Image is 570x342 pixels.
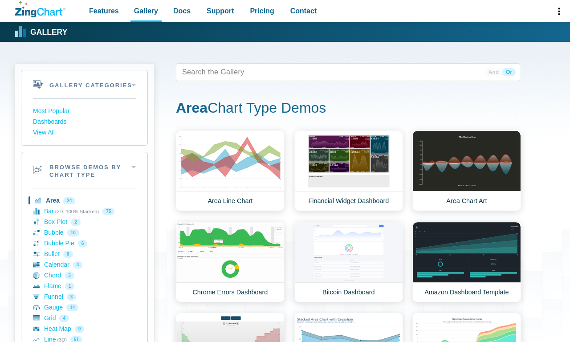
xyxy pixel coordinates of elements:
a: ZingChart Logo. Click to return to the homepage [15,1,65,17]
a: Dashboards [33,117,136,127]
a: Most Popular [33,106,136,117]
span: Docs [173,5,191,17]
a: Gallery [15,25,67,39]
a: Amazon Dashboard Template [412,222,521,302]
a: Financial Widget Dashboard [294,130,403,211]
span: And [485,68,502,76]
a: Chrome Errors Dashboard [176,222,285,302]
span: Features [89,5,119,17]
h2: Browse Demos By Chart Type [21,152,147,188]
span: Pricing [250,5,274,17]
strong: Gallery [30,28,67,37]
a: Area Chart Art [412,130,521,211]
a: Bitcoin Dashboard [294,222,403,302]
span: Gallery [134,5,158,17]
h1: Chart Type Demos [176,99,520,119]
strong: Area [176,100,208,116]
span: Or [502,68,516,76]
a: View All [33,127,136,138]
span: Contact [290,5,317,17]
span: Support [207,5,234,17]
h2: Gallery Categories [21,70,147,98]
a: Area Line Chart [176,130,285,211]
